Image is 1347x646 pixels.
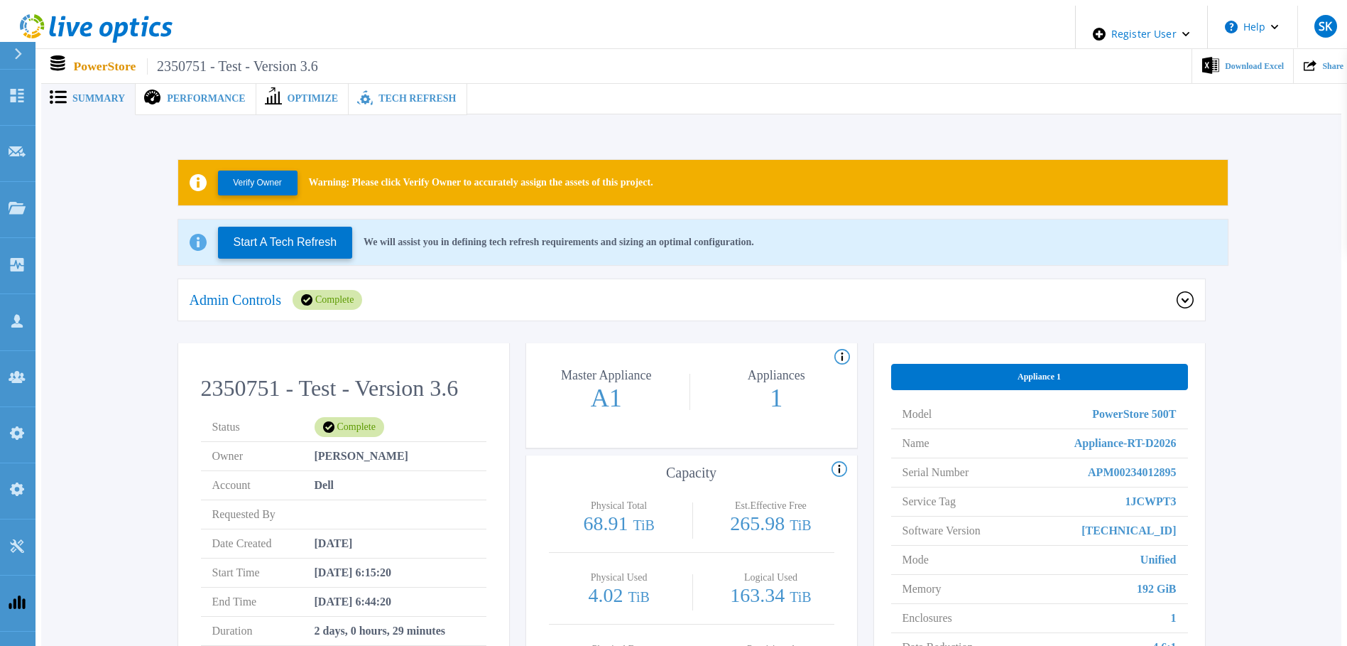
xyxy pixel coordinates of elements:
[1140,546,1177,574] span: Unified
[315,471,334,500] span: Dell
[218,227,353,259] button: Start A Tech Refresh
[212,588,315,616] span: End Time
[902,517,981,545] span: Software Version
[74,58,318,75] p: PowerStore
[628,589,649,605] span: TiB
[902,429,929,458] span: Name
[711,573,831,583] p: Logical Used
[1088,458,1176,487] span: APM00234012895
[1319,21,1332,32] span: SK
[902,575,942,603] span: Memory
[218,171,298,195] button: Verify Owner
[212,442,315,470] span: Owner
[711,501,831,511] p: Est.Effective Free
[902,400,932,429] span: Model
[288,94,339,104] span: Optimize
[1171,604,1177,632] span: 1
[559,501,679,511] p: Physical Total
[790,589,811,605] span: TiB
[633,517,654,533] span: TiB
[6,6,1341,610] div: ,
[556,586,682,607] p: 4.02
[315,617,445,645] span: 2 days, 0 hours, 29 minutes
[1074,429,1177,458] span: Appliance-RT-D2026
[364,237,754,248] p: We will assist you in defining tech refresh requirements and sizing an optimal configuration.
[559,573,679,583] p: Physical Used
[527,385,686,411] p: A1
[707,586,834,607] p: 163.34
[556,514,682,535] p: 68.91
[902,546,929,574] span: Mode
[902,604,952,632] span: Enclosures
[707,514,834,535] p: 265.98
[1125,488,1177,516] span: 1JCWPT3
[190,293,281,307] p: Admin Controls
[212,617,315,645] span: Duration
[1322,62,1343,70] span: Share
[1225,62,1284,70] span: Download Excel
[902,488,956,516] span: Service Tag
[309,177,653,188] p: Warning: Please click Verify Owner to accurately assign the assets of this project.
[1208,6,1297,48] button: Help
[790,517,811,533] span: TiB
[315,442,408,470] span: [PERSON_NAME]
[902,458,969,487] span: Serial Number
[378,94,456,104] span: Tech Refresh
[1018,371,1061,382] span: Appliance 1
[1092,400,1176,429] span: PowerStore 500T
[530,369,682,382] p: Master Appliance
[697,385,856,411] p: 1
[72,94,125,104] span: Summary
[315,529,353,558] span: [DATE]
[1076,6,1207,63] div: Register User
[1081,517,1176,545] span: [TECHNICAL_ID]
[315,588,392,616] span: [DATE] 6:44:20
[315,559,392,587] span: [DATE] 6:15:20
[315,417,384,437] div: Complete
[167,94,245,104] span: Performance
[212,529,315,558] span: Date Created
[201,375,486,402] h2: 2350751 - Test - Version 3.6
[293,290,362,310] div: Complete
[147,58,318,75] span: 2350751 - Test - Version 3.6
[1137,575,1177,603] span: 192 GiB
[212,413,315,441] span: Status
[212,559,315,587] span: Start Time
[700,369,852,382] p: Appliances
[212,500,315,529] span: Requested By
[212,471,315,500] span: Account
